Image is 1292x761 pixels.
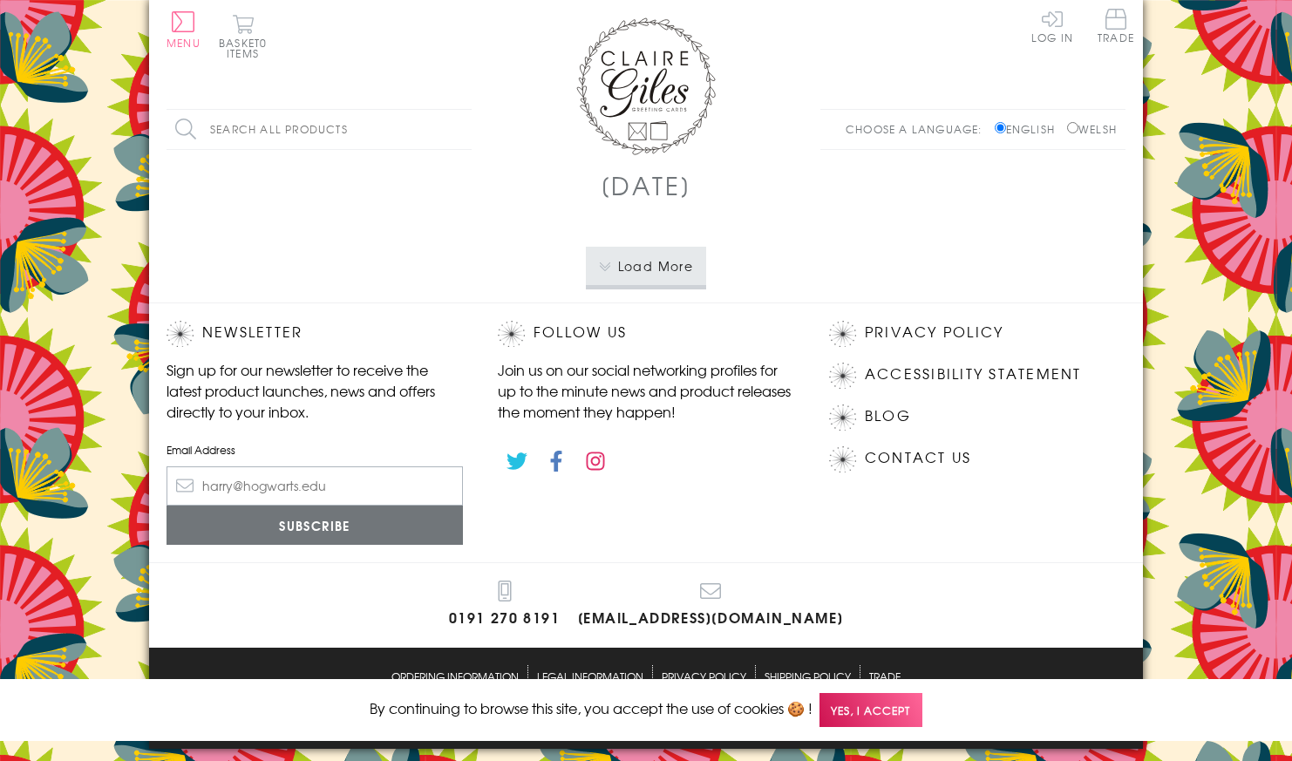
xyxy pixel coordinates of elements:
[995,121,1064,137] label: English
[865,321,1003,344] a: Privacy Policy
[498,359,794,422] p: Join us on our social networking profiles for up to the minute news and product releases the mome...
[995,122,1006,133] input: English
[865,404,911,428] a: Blog
[167,35,201,51] span: Menu
[391,665,519,687] a: Ordering Information
[601,167,692,203] h1: [DATE]
[865,446,971,470] a: Contact Us
[846,121,991,137] p: Choose a language:
[167,506,463,545] input: Subscribe
[869,665,901,687] a: Trade
[167,321,463,347] h2: Newsletter
[219,14,267,58] button: Basket0 items
[449,581,561,630] a: 0191 270 8191
[227,35,267,61] span: 0 items
[1067,122,1078,133] input: Welsh
[167,466,463,506] input: harry@hogwarts.edu
[576,17,716,155] img: Claire Giles Greetings Cards
[578,581,844,630] a: [EMAIL_ADDRESS][DOMAIN_NAME]
[1067,121,1117,137] label: Welsh
[1098,9,1134,46] a: Trade
[498,321,794,347] h2: Follow Us
[167,359,463,422] p: Sign up for our newsletter to receive the latest product launches, news and offers directly to yo...
[819,693,922,727] span: Yes, I accept
[537,665,643,687] a: Legal Information
[454,110,472,149] input: Search
[765,665,851,687] a: Shipping Policy
[1031,9,1073,43] a: Log In
[1098,9,1134,43] span: Trade
[865,363,1082,386] a: Accessibility Statement
[167,442,463,458] label: Email Address
[167,11,201,48] button: Menu
[586,247,707,285] button: Load More
[662,665,746,687] a: Privacy Policy
[167,110,472,149] input: Search all products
